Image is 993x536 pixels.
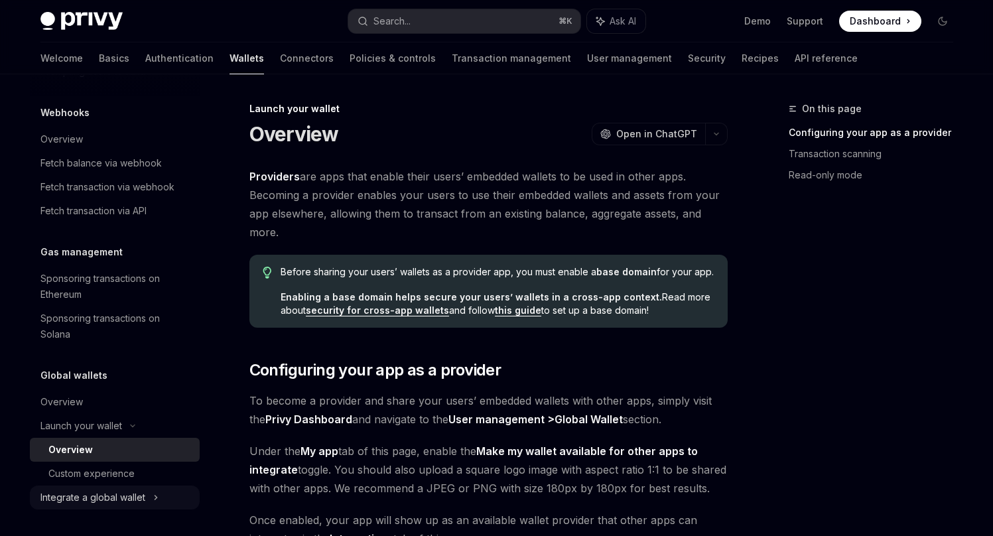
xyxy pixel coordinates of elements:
[265,413,352,426] strong: Privy Dashboard
[249,122,339,146] h1: Overview
[616,127,697,141] span: Open in ChatGPT
[40,490,145,505] div: Integrate a global wallet
[30,438,200,462] a: Overview
[249,170,300,183] strong: Providers
[249,442,728,498] span: Under the tab of this page, enable the toggle. You should also upload a square logo image with as...
[281,291,662,302] strong: Enabling a base domain helps secure your users’ wallets in a cross-app context.
[40,418,122,434] div: Launch your wallet
[40,203,147,219] div: Fetch transaction via API
[596,266,657,277] strong: base domain
[40,12,123,31] img: dark logo
[30,127,200,151] a: Overview
[787,15,823,28] a: Support
[795,42,858,74] a: API reference
[30,151,200,175] a: Fetch balance via webhook
[48,442,93,458] div: Overview
[300,444,338,458] a: My app
[145,42,214,74] a: Authentication
[40,310,192,342] div: Sponsoring transactions on Solana
[789,122,964,143] a: Configuring your app as a provider
[306,304,449,316] a: security for cross-app wallets
[495,304,541,316] a: this guide
[839,11,921,32] a: Dashboard
[249,391,728,429] span: To become a provider and share your users’ embedded wallets with other apps, simply visit the and...
[559,16,572,27] span: ⌘ K
[281,265,714,279] span: Before sharing your users’ wallets as a provider app, you must enable a for your app.
[30,462,200,486] a: Custom experience
[40,271,192,302] div: Sponsoring transactions on Ethereum
[448,413,623,427] strong: User management >
[40,105,90,121] h5: Webhooks
[281,291,714,317] span: Read more about and follow to set up a base domain!
[555,413,623,427] a: Global Wallet
[350,42,436,74] a: Policies & controls
[30,306,200,346] a: Sponsoring transactions on Solana
[40,42,83,74] a: Welcome
[587,9,645,33] button: Ask AI
[742,42,779,74] a: Recipes
[249,360,501,381] span: Configuring your app as a provider
[263,267,272,279] svg: Tip
[230,42,264,74] a: Wallets
[249,102,728,115] div: Launch your wallet
[610,15,636,28] span: Ask AI
[249,444,698,476] strong: Make my wallet available for other apps to integrate
[452,42,571,74] a: Transaction management
[744,15,771,28] a: Demo
[688,42,726,74] a: Security
[30,267,200,306] a: Sponsoring transactions on Ethereum
[48,466,135,482] div: Custom experience
[99,42,129,74] a: Basics
[249,167,728,241] span: are apps that enable their users’ embedded wallets to be used in other apps. Becoming a provider ...
[280,42,334,74] a: Connectors
[348,9,580,33] button: Search...⌘K
[789,165,964,186] a: Read-only mode
[587,42,672,74] a: User management
[802,101,862,117] span: On this page
[932,11,953,32] button: Toggle dark mode
[40,394,83,410] div: Overview
[40,244,123,260] h5: Gas management
[30,199,200,223] a: Fetch transaction via API
[373,13,411,29] div: Search...
[789,143,964,165] a: Transaction scanning
[30,390,200,414] a: Overview
[40,131,83,147] div: Overview
[40,368,107,383] h5: Global wallets
[40,179,174,195] div: Fetch transaction via webhook
[40,155,162,171] div: Fetch balance via webhook
[592,123,705,145] button: Open in ChatGPT
[30,175,200,199] a: Fetch transaction via webhook
[850,15,901,28] span: Dashboard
